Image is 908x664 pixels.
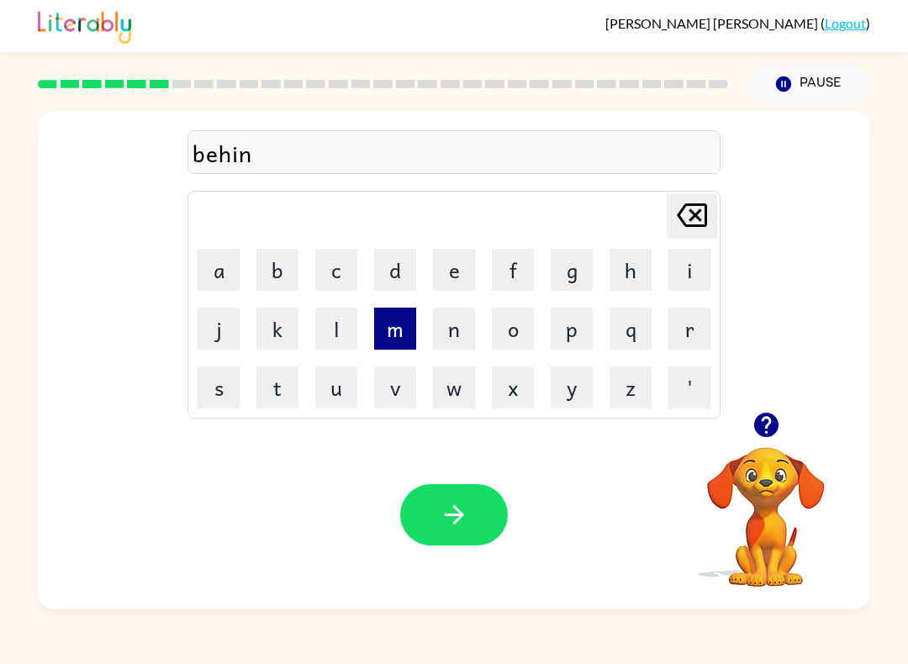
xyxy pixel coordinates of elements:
[193,135,715,171] div: behin
[551,308,593,350] button: p
[256,366,298,408] button: t
[433,249,475,291] button: e
[492,249,534,291] button: f
[668,308,710,350] button: r
[198,366,240,408] button: s
[748,65,870,103] button: Pause
[38,7,131,44] img: Literably
[668,366,710,408] button: '
[492,308,534,350] button: o
[433,366,475,408] button: w
[374,308,416,350] button: m
[668,249,710,291] button: i
[433,308,475,350] button: n
[315,366,357,408] button: u
[374,366,416,408] button: v
[256,249,298,291] button: b
[256,308,298,350] button: k
[198,308,240,350] button: j
[551,249,593,291] button: g
[374,249,416,291] button: d
[198,249,240,291] button: a
[605,15,870,31] div: ( )
[551,366,593,408] button: y
[610,308,652,350] button: q
[315,249,357,291] button: c
[610,366,652,408] button: z
[315,308,357,350] button: l
[825,15,866,31] a: Logout
[492,366,534,408] button: x
[682,421,850,589] video: Your browser must support playing .mp4 files to use Literably. Please try using another browser.
[605,15,821,31] span: [PERSON_NAME] [PERSON_NAME]
[610,249,652,291] button: h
